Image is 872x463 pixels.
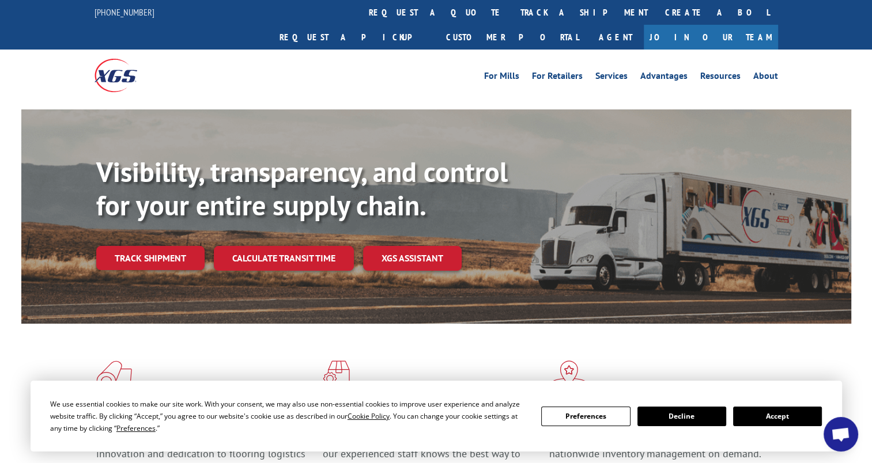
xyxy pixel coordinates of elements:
a: XGS ASSISTANT [363,246,462,271]
a: Open chat [824,417,858,451]
img: xgs-icon-focused-on-flooring-red [323,360,350,390]
a: Request a pickup [271,25,437,50]
button: Preferences [541,407,630,426]
a: Customer Portal [437,25,587,50]
b: Visibility, transparency, and control for your entire supply chain. [96,154,508,223]
a: For Mills [484,71,519,84]
a: About [753,71,778,84]
img: xgs-icon-flagship-distribution-model-red [549,360,589,390]
div: Cookie Consent Prompt [31,381,842,451]
a: For Retailers [532,71,583,84]
a: [PHONE_NUMBER] [95,6,154,18]
div: We use essential cookies to make our site work. With your consent, we may also use non-essential ... [50,398,527,434]
a: Track shipment [96,246,205,270]
button: Decline [637,407,726,426]
a: Advantages [640,71,688,84]
a: Calculate transit time [214,246,354,271]
a: Resources [700,71,741,84]
a: Services [595,71,628,84]
a: Agent [587,25,644,50]
button: Accept [733,407,822,426]
a: Join Our Team [644,25,778,50]
span: Preferences [116,423,156,433]
img: xgs-icon-total-supply-chain-intelligence-red [96,360,132,390]
span: Cookie Policy [348,411,390,421]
